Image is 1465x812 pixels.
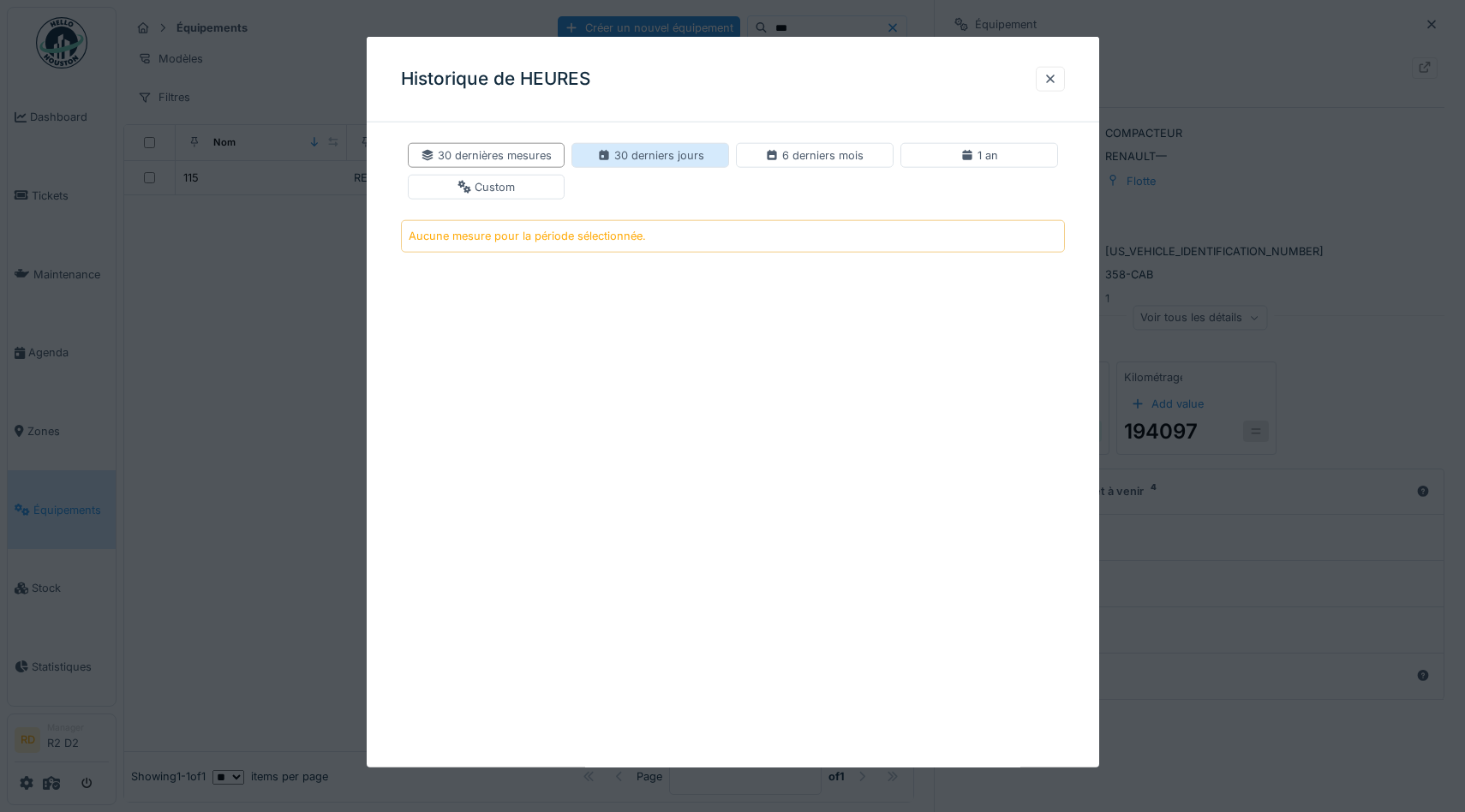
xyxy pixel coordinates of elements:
div: 1 an [960,147,998,164]
div: Aucune mesure pour la période sélectionnée. [409,228,646,244]
h3: Historique de HEURES [401,69,590,90]
div: 6 derniers mois [765,147,864,164]
div: 30 dernières mesures [421,147,552,164]
div: Custom [457,179,515,195]
div: 30 derniers jours [597,147,704,164]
